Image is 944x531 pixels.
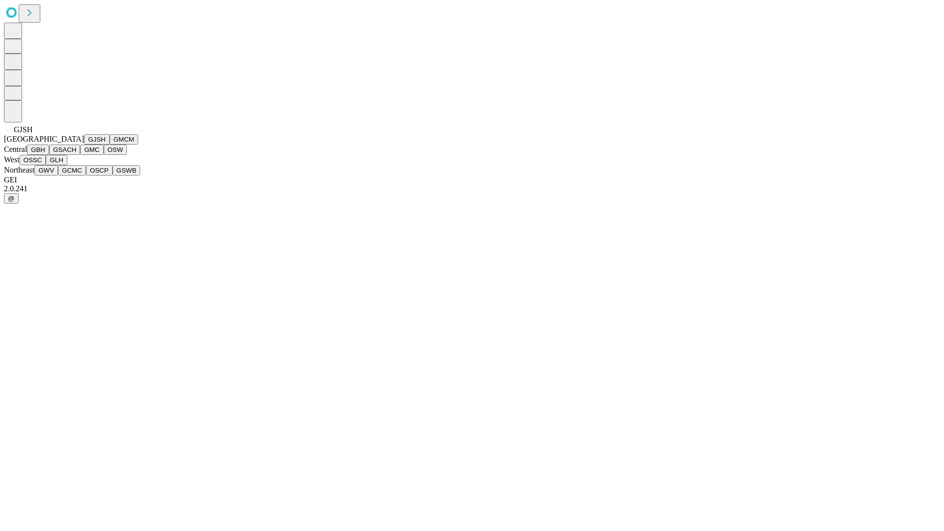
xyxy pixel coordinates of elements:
button: GWV [34,165,58,176]
span: Northeast [4,166,34,174]
button: OSW [104,145,127,155]
button: GMC [80,145,103,155]
span: @ [8,195,15,202]
button: GCMC [58,165,86,176]
button: OSCP [86,165,113,176]
span: Central [4,145,27,153]
button: GSACH [49,145,80,155]
button: OSSC [20,155,46,165]
button: GMCM [110,134,138,145]
span: West [4,155,20,164]
span: GJSH [14,125,32,134]
button: @ [4,193,19,204]
div: GEI [4,176,940,184]
button: GJSH [84,134,110,145]
span: [GEOGRAPHIC_DATA] [4,135,84,143]
div: 2.0.241 [4,184,940,193]
button: GBH [27,145,49,155]
button: GSWB [113,165,141,176]
button: GLH [46,155,67,165]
